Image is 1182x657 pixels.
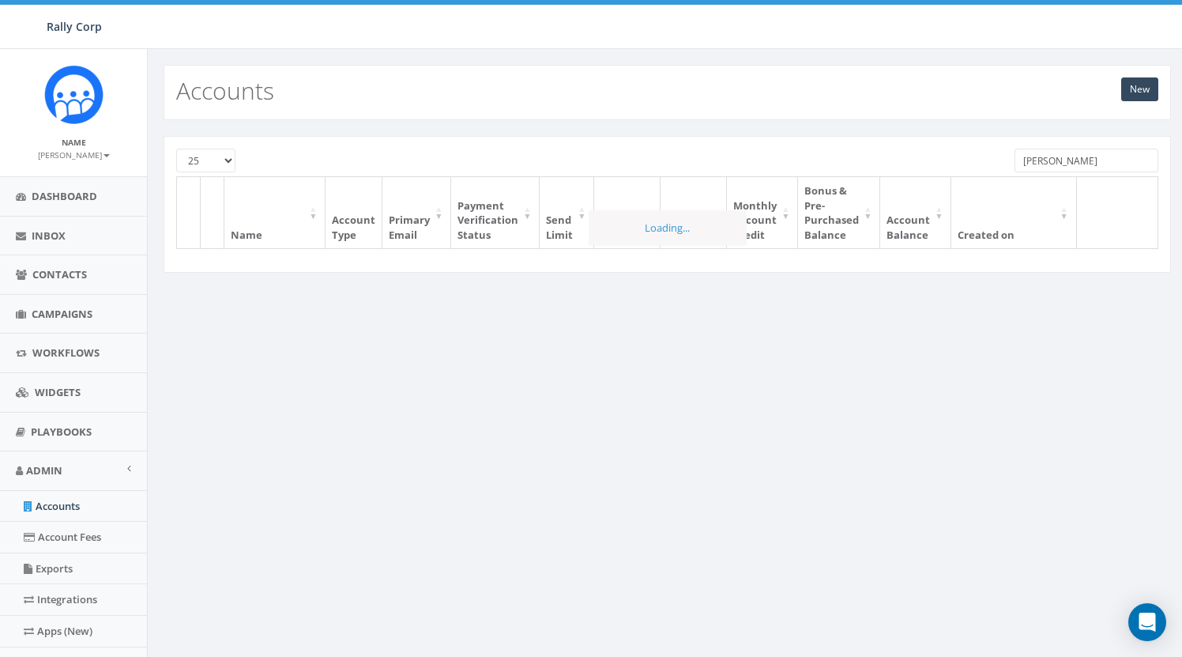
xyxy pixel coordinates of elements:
span: Workflows [32,345,100,360]
span: Dashboard [32,189,97,203]
th: Primary Email [382,177,451,248]
h2: Accounts [176,77,274,104]
span: Widgets [35,385,81,399]
th: Account Balance [880,177,951,248]
th: Name [224,177,326,248]
a: [PERSON_NAME] [38,147,110,161]
a: New [1121,77,1158,101]
span: Contacts [32,267,87,281]
th: Monthly Account Credit [727,177,798,248]
th: SMS/MMS Outbound [594,177,661,248]
div: Open Intercom Messenger [1128,603,1166,641]
small: [PERSON_NAME] [38,149,110,160]
span: Rally Corp [47,19,102,34]
input: Type to search [1014,149,1158,172]
th: RVM Outbound [661,177,727,248]
th: Created on [951,177,1076,248]
th: Account Type [326,177,382,248]
th: Send Limit [540,177,594,248]
img: Icon_1.png [44,65,104,124]
small: Name [62,137,86,148]
div: Loading... [589,210,747,246]
span: Inbox [32,228,66,243]
span: Playbooks [31,425,92,439]
th: Payment Verification Status [451,177,540,248]
th: Bonus & Pre-Purchased Balance [798,177,880,248]
span: Admin [26,463,62,478]
span: Campaigns [32,307,92,321]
